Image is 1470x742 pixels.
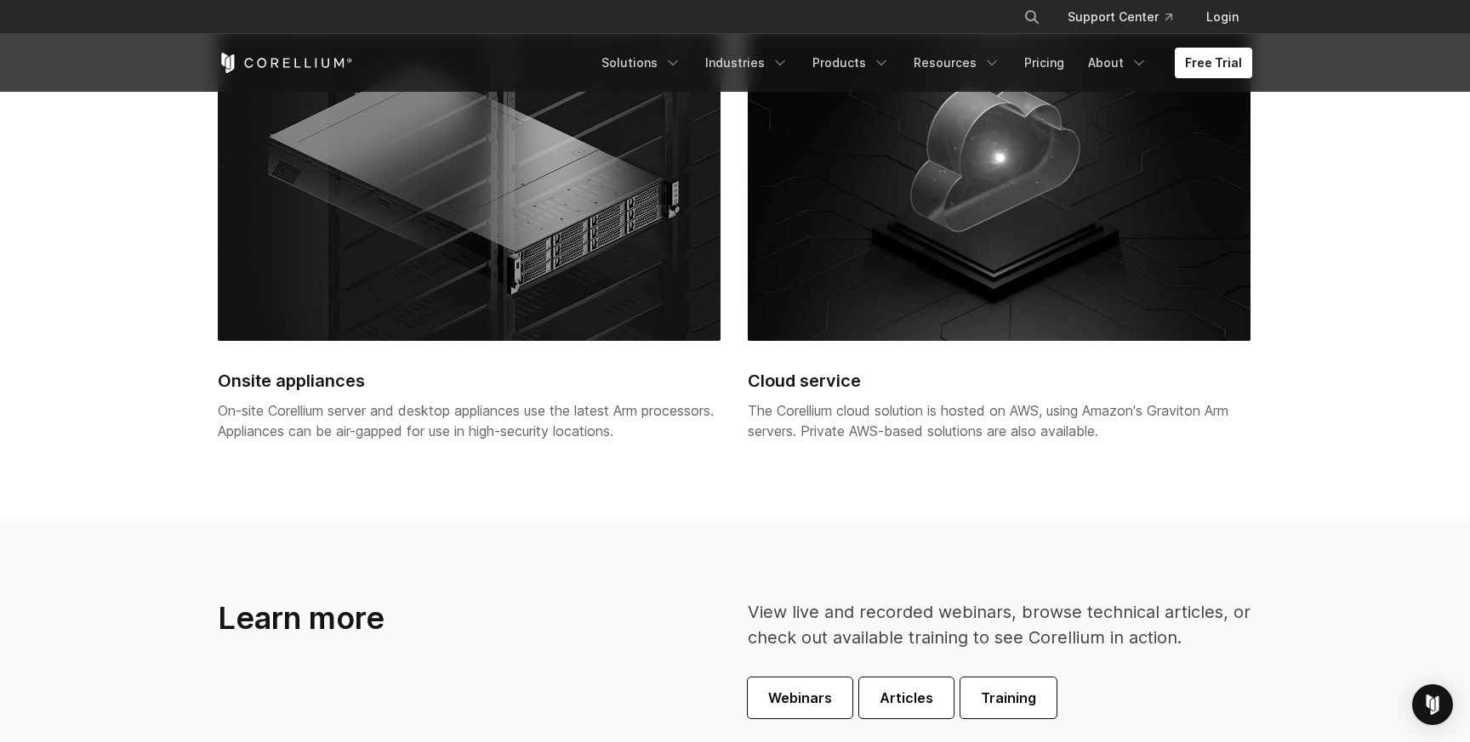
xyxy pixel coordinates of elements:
h2: Cloud service [748,368,1251,394]
a: Solutions [591,48,692,78]
a: Training [960,677,1057,718]
a: Corellium Home [218,53,353,73]
h2: Onsite appliances [218,368,721,394]
div: Open Intercom Messenger [1412,684,1453,725]
button: Search [1017,2,1047,32]
a: Support Center [1054,2,1186,32]
a: Pricing [1014,48,1074,78]
a: Articles [859,677,954,718]
span: Training [981,688,1036,708]
a: About [1078,48,1158,78]
span: View live and recorded webinars, browse technical articles, or check out available training to se... [748,602,1251,648]
a: Login [1193,2,1252,32]
a: Free Trial [1175,48,1252,78]
div: Navigation Menu [1003,2,1252,32]
img: Cloud service hosted on AWS with Corellium [748,28,1251,341]
span: Webinars [768,688,832,708]
a: Products [802,48,900,78]
span: On-site Corellium server and desktop appliances use the latest Arm processors. Appliances can be ... [218,402,714,439]
a: Webinars [748,677,852,718]
h3: Learn more [218,599,653,637]
a: Industries [695,48,799,78]
span: Articles [880,688,933,708]
a: Resources [903,48,1011,78]
span: The Corellium cloud solution is hosted on AWS, using Amazon's Graviton Arm servers. Private AWS-b... [748,402,1228,439]
img: On-site Corellium server and desktop appliances use the latest Arm processors [218,28,721,341]
div: Navigation Menu [591,48,1252,78]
